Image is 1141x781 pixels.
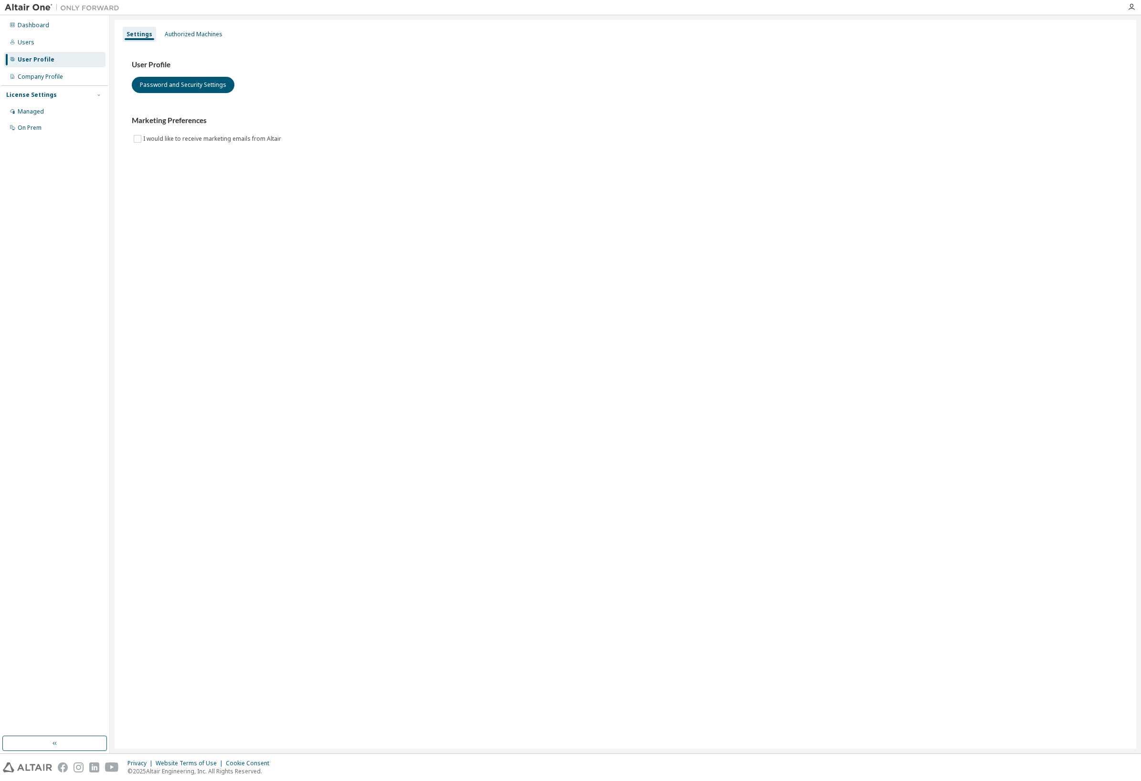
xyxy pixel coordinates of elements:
img: instagram.svg [74,762,84,772]
div: Cookie Consent [226,760,275,767]
div: Users [18,39,34,46]
div: Privacy [127,760,156,767]
img: facebook.svg [58,762,68,772]
img: altair_logo.svg [3,762,52,772]
img: youtube.svg [105,762,119,772]
img: Altair One [5,3,124,12]
p: © 2025 Altair Engineering, Inc. All Rights Reserved. [127,767,275,775]
div: Website Terms of Use [156,760,226,767]
div: Company Profile [18,73,63,81]
div: On Prem [18,124,42,132]
button: Password and Security Settings [132,77,234,93]
img: linkedin.svg [89,762,99,772]
h3: User Profile [132,60,1119,70]
div: Dashboard [18,21,49,29]
label: I would like to receive marketing emails from Altair [143,133,283,145]
div: Managed [18,108,44,115]
div: User Profile [18,56,54,63]
h3: Marketing Preferences [132,116,1119,125]
div: Settings [127,31,152,38]
div: License Settings [6,91,57,99]
div: Authorized Machines [165,31,222,38]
